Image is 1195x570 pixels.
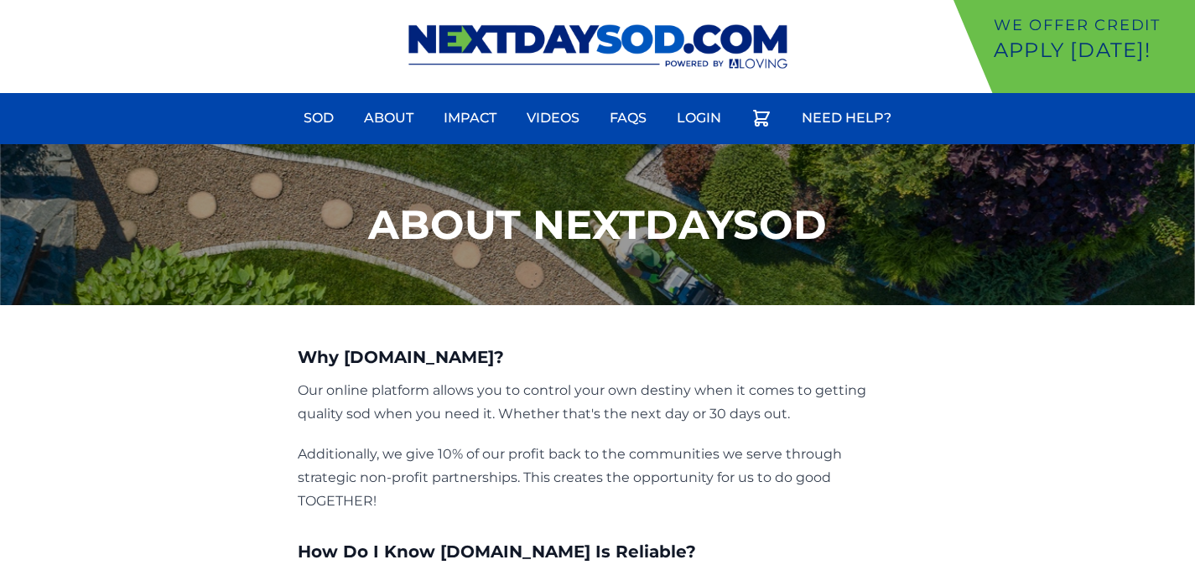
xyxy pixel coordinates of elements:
a: About [354,98,423,138]
a: Impact [434,98,507,138]
p: Our online platform allows you to control your own destiny when it comes to getting quality sod w... [298,379,897,426]
p: Additionally, we give 10% of our profit back to the communities we serve through strategic non-pr... [298,443,897,513]
p: We offer Credit [994,13,1188,37]
h3: How Do I Know [DOMAIN_NAME] Is Reliable? [298,540,897,563]
h3: Why [DOMAIN_NAME]? [298,345,897,369]
a: Sod [294,98,344,138]
a: Videos [517,98,590,138]
a: FAQs [600,98,657,138]
a: Login [667,98,731,138]
p: Apply [DATE]! [994,37,1188,64]
h1: About NextDaySod [368,205,827,245]
a: Need Help? [792,98,901,138]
